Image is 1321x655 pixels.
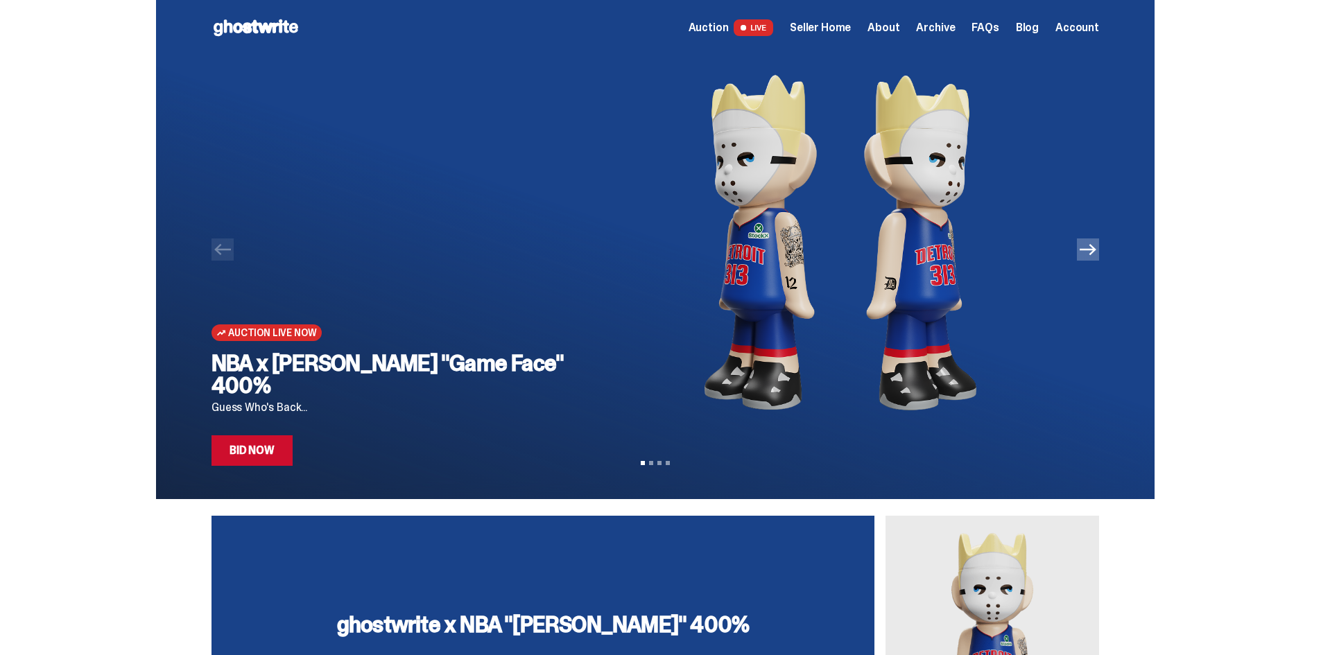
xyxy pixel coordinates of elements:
a: FAQs [972,22,999,33]
span: Auction [689,22,729,33]
h3: ghostwrite x NBA "[PERSON_NAME]" 400% [337,613,749,636]
a: Seller Home [790,22,851,33]
a: Archive [916,22,955,33]
a: Bid Now [211,435,293,466]
span: Auction Live Now [228,327,316,338]
h2: NBA x [PERSON_NAME] "Game Face" 400% [211,352,581,396]
a: Account [1055,22,1099,33]
a: About [867,22,899,33]
span: LIVE [734,19,773,36]
button: View slide 2 [649,461,653,465]
a: Auction LIVE [689,19,773,36]
p: Guess Who's Back... [211,402,581,413]
a: Blog [1016,22,1039,33]
button: View slide 3 [657,461,662,465]
button: View slide 1 [641,461,645,465]
button: View slide 4 [666,461,670,465]
button: Next [1077,238,1099,261]
button: Previous [211,238,234,261]
img: NBA x Eminem "Game Face" 400% [603,55,1077,430]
